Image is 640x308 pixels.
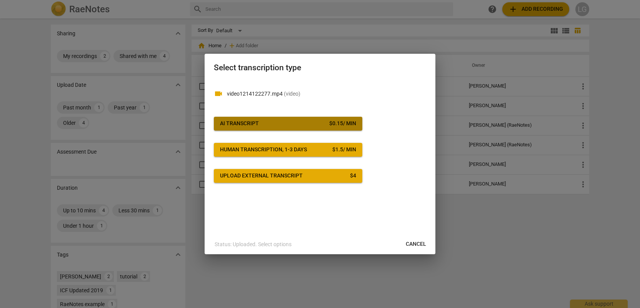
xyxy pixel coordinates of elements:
div: AI Transcript [220,120,259,128]
span: Cancel [406,240,426,248]
button: Cancel [400,237,432,251]
p: Status: Uploaded. Select options [215,240,292,248]
div: $ 0.15 / min [329,120,356,128]
p: video1214122277.mp4(video) [227,90,426,98]
h2: Select transcription type [214,63,426,73]
button: AI Transcript$0.15/ min [214,117,362,131]
button: Upload external transcript$4 [214,169,362,183]
span: ( video ) [284,91,300,97]
button: Human transcription, 1-3 days$1.5/ min [214,143,362,157]
div: Upload external transcript [220,172,303,180]
div: $ 4 [350,172,356,180]
span: videocam [214,89,223,98]
div: Human transcription, 1-3 days [220,146,307,154]
div: $ 1.5 / min [332,146,356,154]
